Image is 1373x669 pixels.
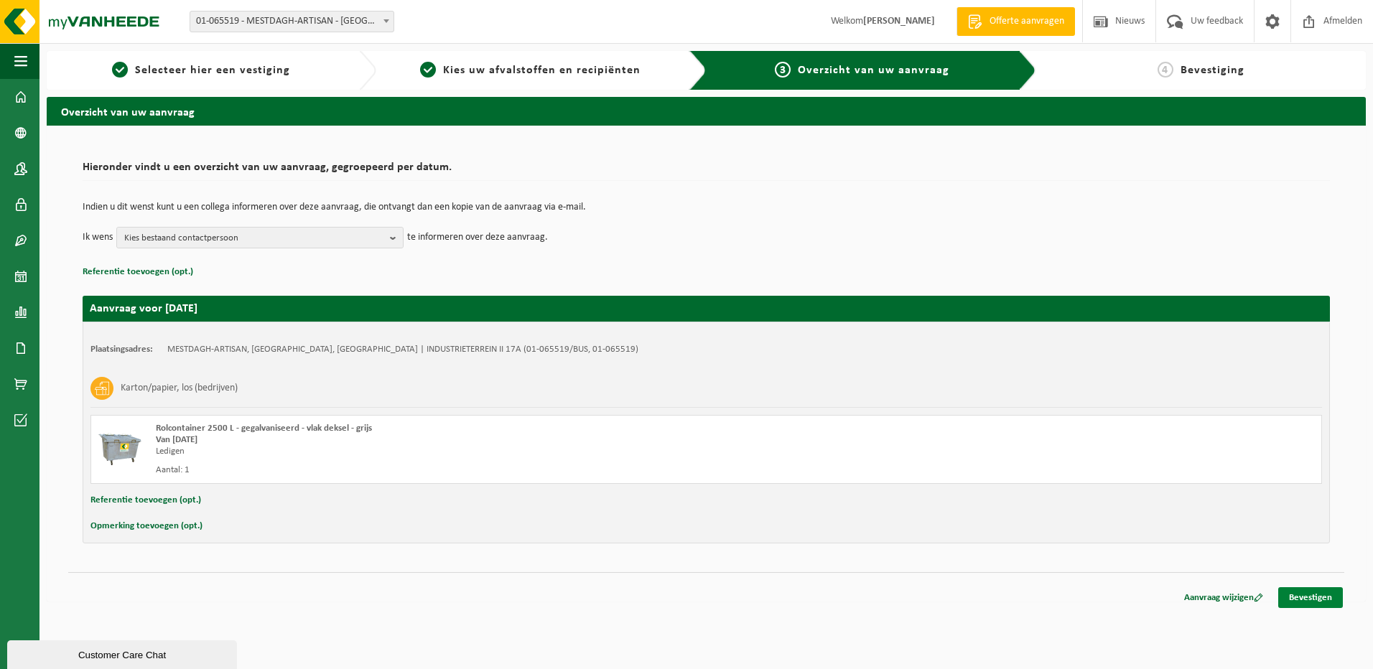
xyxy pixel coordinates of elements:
h3: Karton/papier, los (bedrijven) [121,377,238,400]
h2: Overzicht van uw aanvraag [47,97,1366,125]
p: Ik wens [83,227,113,248]
td: MESTDAGH-ARTISAN, [GEOGRAPHIC_DATA], [GEOGRAPHIC_DATA] | INDUSTRIETERREIN II 17A (01-065519/BUS, ... [167,344,638,355]
img: WB-2500-GAL-GY-01.png [98,423,141,466]
button: Opmerking toevoegen (opt.) [90,517,203,535]
strong: [PERSON_NAME] [863,16,935,27]
span: 3 [775,62,791,78]
strong: Aanvraag voor [DATE] [90,303,197,314]
span: Kies bestaand contactpersoon [124,228,384,249]
span: 4 [1158,62,1173,78]
div: Aantal: 1 [156,464,764,476]
strong: Plaatsingsadres: [90,345,153,354]
span: Overzicht van uw aanvraag [798,65,949,76]
span: 01-065519 - MESTDAGH-ARTISAN - VEURNE [190,11,394,32]
button: Kies bestaand contactpersoon [116,227,404,248]
iframe: chat widget [7,637,240,669]
span: Kies uw afvalstoffen en recipiënten [443,65,641,76]
a: Aanvraag wijzigen [1173,587,1274,608]
p: te informeren over deze aanvraag. [407,227,548,248]
div: Ledigen [156,446,764,457]
a: 2Kies uw afvalstoffen en recipiënten [383,62,677,79]
a: 1Selecteer hier een vestiging [54,62,348,79]
span: Selecteer hier een vestiging [135,65,290,76]
strong: Van [DATE] [156,435,197,444]
span: Bevestiging [1181,65,1244,76]
span: 2 [420,62,436,78]
p: Indien u dit wenst kunt u een collega informeren over deze aanvraag, die ontvangt dan een kopie v... [83,202,1330,212]
button: Referentie toevoegen (opt.) [90,491,201,510]
span: Offerte aanvragen [986,14,1068,29]
span: 1 [112,62,128,78]
a: Bevestigen [1278,587,1343,608]
span: Rolcontainer 2500 L - gegalvaniseerd - vlak deksel - grijs [156,424,372,433]
button: Referentie toevoegen (opt.) [83,263,193,281]
a: Offerte aanvragen [957,7,1075,36]
h2: Hieronder vindt u een overzicht van uw aanvraag, gegroepeerd per datum. [83,162,1330,181]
